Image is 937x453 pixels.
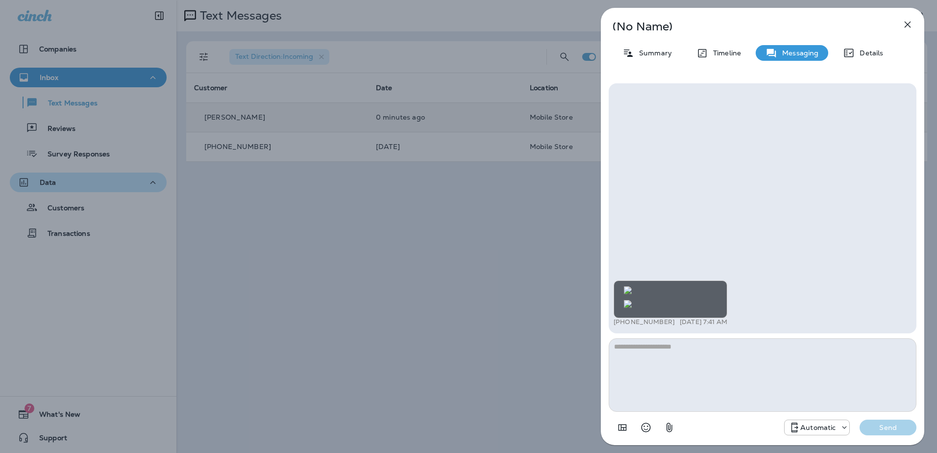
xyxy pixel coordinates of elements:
p: Messaging [777,49,818,57]
p: Automatic [800,424,836,431]
p: Timeline [708,49,741,57]
img: twilio-download [624,300,632,308]
p: Details [855,49,883,57]
p: [PHONE_NUMBER] [614,318,675,326]
p: Summary [634,49,672,57]
p: (No Name) [613,23,880,30]
button: Add in a premade template [613,418,632,437]
img: twilio-download [624,286,632,294]
p: [DATE] 7:41 AM [680,318,727,326]
button: Select an emoji [636,418,656,437]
